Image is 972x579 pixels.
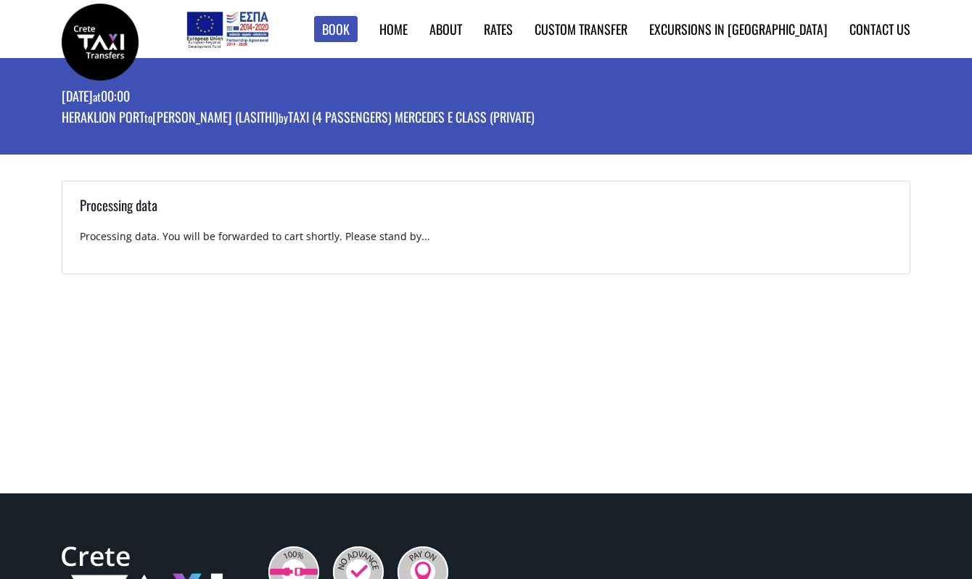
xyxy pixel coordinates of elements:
[93,89,101,104] small: at
[314,16,358,43] a: Book
[80,195,892,229] h3: Processing data
[484,20,513,38] a: Rates
[429,20,462,38] a: About
[144,110,152,126] small: to
[62,4,139,81] img: Crete Taxi Transfers | Booking page | Crete Taxi Transfers
[649,20,828,38] a: Excursions in [GEOGRAPHIC_DATA]
[62,87,535,108] p: [DATE] 00:00
[62,33,139,48] a: Crete Taxi Transfers | Booking page | Crete Taxi Transfers
[184,7,271,51] img: e-bannersEUERDF180X90.jpg
[849,20,910,38] a: Contact us
[379,20,408,38] a: Home
[535,20,627,38] a: Custom Transfer
[80,229,892,256] p: Processing data. You will be forwarded to cart shortly. Please stand by...
[279,110,288,126] small: by
[62,108,535,129] p: Heraklion port [PERSON_NAME] (Lasithi) Taxi (4 passengers) Mercedes E Class (private)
